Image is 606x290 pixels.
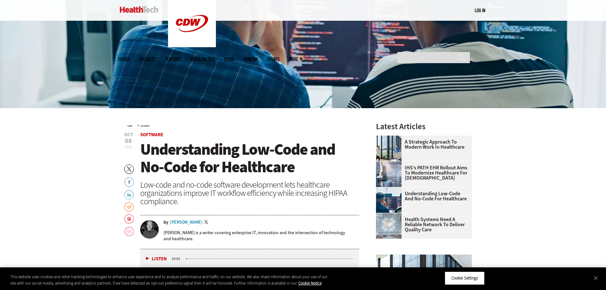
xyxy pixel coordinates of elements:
[376,161,405,167] a: Electronic health records
[475,7,485,13] a: Log in
[139,57,156,62] span: Specialty
[376,123,472,130] h3: Latest Articles
[267,57,280,62] a: Events
[120,6,158,13] img: Home
[146,257,167,261] button: Listen
[376,139,468,150] a: A Strategic Approach to Modern Work in Healthcare
[127,125,132,127] a: Home
[445,271,485,285] button: Cookie Settings
[10,274,333,286] div: This website uses cookies and other tracking technologies to enhance user experience and to analy...
[376,136,402,161] img: Health workers in a modern hospital
[140,249,359,268] div: media player
[376,213,402,239] img: Healthcare networking
[376,161,402,187] img: Electronic health records
[376,165,468,181] a: IHS’s PATH EHR Rollout Aims to Modernize Healthcare for [DEMOGRAPHIC_DATA]
[224,57,234,62] a: Video
[125,145,132,150] span: 2025
[140,181,359,205] div: Low-code and no-code software development lets healthcare organizations improve IT workflow effic...
[298,280,322,286] a: More information about your privacy
[140,220,159,239] img: Brian Horowitz
[127,123,359,128] div: »
[118,57,129,62] span: Topics
[475,7,485,14] div: User menu
[170,220,203,225] a: [PERSON_NAME]
[124,138,133,144] span: 08
[140,131,163,138] a: Software
[376,217,468,232] a: Health Systems Need a Reliable Network To Deliver Quality Care
[165,57,181,62] a: Features
[141,125,150,127] a: Software
[168,42,216,49] a: CDW
[376,187,402,213] img: Coworkers coding
[164,230,359,242] p: [PERSON_NAME] is a writer covering enterprise IT, innovation and the intersection of technology a...
[140,139,335,177] span: Understanding Low-Code and No-Code for Healthcare
[243,57,258,62] a: MonITor
[376,136,405,141] a: Health workers in a modern hospital
[164,220,168,225] span: by
[376,187,405,192] a: Coworkers coding
[204,220,210,225] a: Twitter
[589,271,603,285] button: Close
[171,256,185,262] div: duration
[376,213,405,218] a: Healthcare networking
[376,191,468,201] a: Understanding Low-Code and No-Code for Healthcare
[289,57,303,62] span: More
[190,57,215,62] a: Tips & Tactics
[124,132,133,137] span: Oct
